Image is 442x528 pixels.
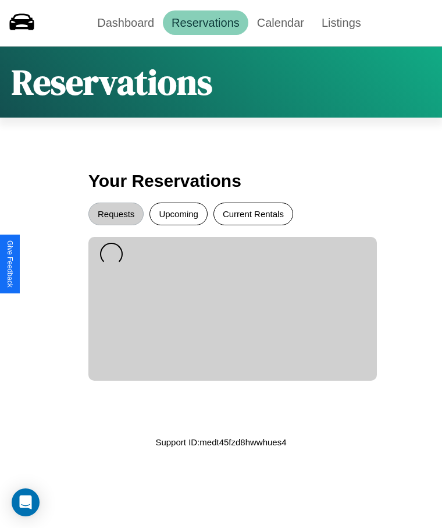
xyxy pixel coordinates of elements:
div: Open Intercom Messenger [12,488,40,516]
p: Support ID: medt45fzd8hwwhues4 [155,434,286,450]
a: Dashboard [88,10,163,35]
h1: Reservations [12,58,212,106]
button: Requests [88,203,144,225]
h3: Your Reservations [88,165,354,197]
div: Give Feedback [6,240,14,288]
a: Calendar [248,10,313,35]
a: Reservations [163,10,248,35]
a: Listings [313,10,370,35]
button: Upcoming [149,203,208,225]
button: Current Rentals [213,203,293,225]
